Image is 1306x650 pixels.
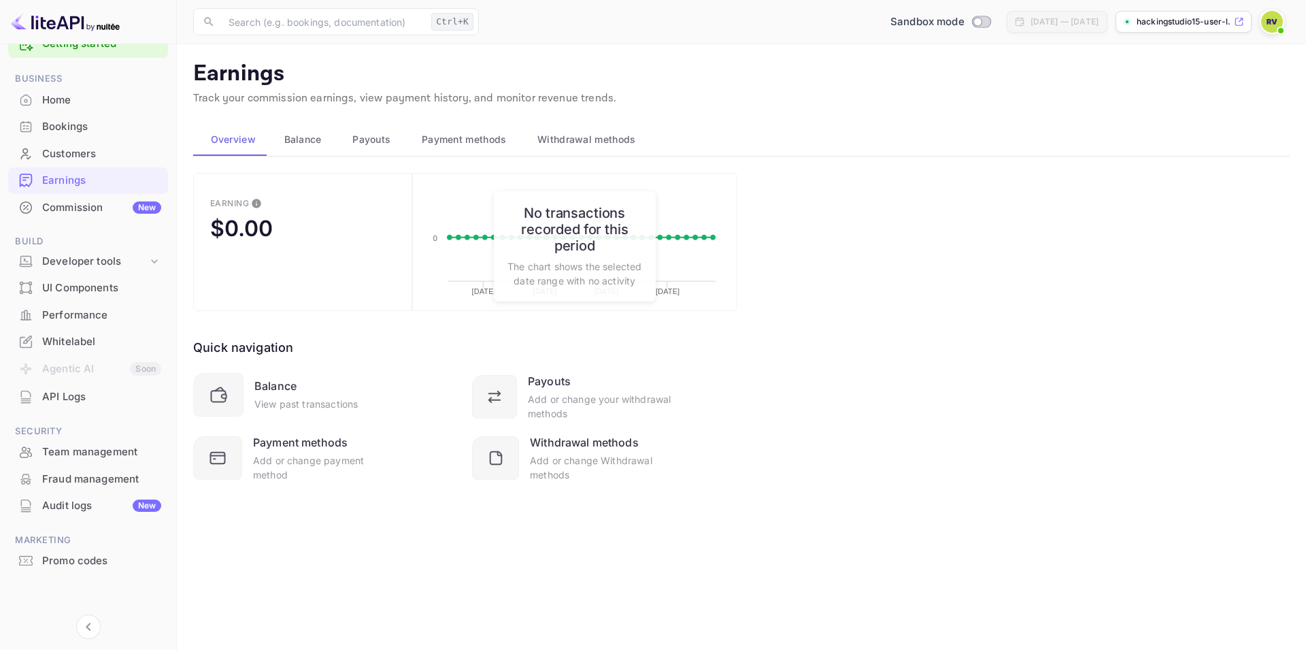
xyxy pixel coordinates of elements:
[210,198,249,208] div: Earning
[42,334,161,350] div: Whitelabel
[42,444,161,460] div: Team management
[193,338,293,357] div: Quick navigation
[193,91,1290,107] p: Track your commission earnings, view payment history, and monitor revenue trends.
[193,123,1290,156] div: scrollable auto tabs example
[42,498,161,514] div: Audit logs
[528,373,571,389] div: Payouts
[537,131,635,148] span: Withdrawal methods
[8,87,168,112] a: Home
[8,141,168,167] div: Customers
[528,392,672,421] div: Add or change your withdrawal methods
[8,466,168,493] div: Fraud management
[507,205,642,254] h6: No transactions recorded for this period
[8,329,168,355] div: Whitelabel
[42,146,161,162] div: Customers
[193,173,412,311] button: EarningThis is the amount of confirmed commission that will be paid to you on the next scheduled ...
[76,615,101,639] button: Collapse navigation
[472,287,496,295] text: [DATE]
[1137,16,1231,28] p: hackingstudio15-user-l...
[211,131,256,148] span: Overview
[284,131,322,148] span: Balance
[8,71,168,86] span: Business
[1031,16,1099,28] div: [DATE] — [DATE]
[42,472,161,487] div: Fraud management
[42,280,161,296] div: UI Components
[8,167,168,194] div: Earnings
[8,275,168,302] div: UI Components
[8,114,168,140] div: Bookings
[8,439,168,466] div: Team management
[8,424,168,439] span: Security
[193,61,1290,88] p: Earnings
[8,466,168,491] a: Fraud management
[8,167,168,193] a: Earnings
[42,254,148,270] div: Developer tools
[42,173,161,189] div: Earnings
[42,308,161,323] div: Performance
[42,36,161,52] a: Getting started
[11,11,120,33] img: LiteAPI logo
[253,453,393,482] div: Add or change payment method
[254,378,297,394] div: Balance
[8,439,168,464] a: Team management
[246,193,267,214] button: This is the amount of confirmed commission that will be paid to you on the next scheduled deposit
[42,389,161,405] div: API Logs
[133,201,161,214] div: New
[8,114,168,139] a: Bookings
[431,13,473,31] div: Ctrl+K
[8,87,168,114] div: Home
[42,553,161,569] div: Promo codes
[254,397,358,411] div: View past transactions
[42,200,161,216] div: Commission
[8,302,168,327] a: Performance
[422,131,507,148] span: Payment methods
[885,14,996,30] div: Switch to Production mode
[8,30,168,58] div: Getting started
[42,93,161,108] div: Home
[8,195,168,221] div: CommissionNew
[8,493,168,519] div: Audit logsNew
[8,548,168,573] a: Promo codes
[253,434,348,451] div: Payment methods
[8,329,168,354] a: Whitelabel
[8,548,168,574] div: Promo codes
[8,302,168,329] div: Performance
[352,131,390,148] span: Payouts
[507,259,642,288] p: The chart shows the selected date range with no activity
[42,119,161,135] div: Bookings
[8,493,168,518] a: Audit logsNew
[1261,11,1283,33] img: Richard Vega
[433,234,437,242] text: 0
[8,384,168,409] a: API Logs
[8,234,168,249] span: Build
[220,8,426,35] input: Search (e.g. bookings, documentation)
[890,14,965,30] span: Sandbox mode
[8,275,168,300] a: UI Components
[133,500,161,512] div: New
[8,195,168,220] a: CommissionNew
[8,384,168,410] div: API Logs
[656,287,680,295] text: [DATE]
[530,453,672,482] div: Add or change Withdrawal methods
[530,434,639,451] div: Withdrawal methods
[8,141,168,166] a: Customers
[8,250,168,274] div: Developer tools
[210,215,273,242] div: $0.00
[8,533,168,548] span: Marketing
